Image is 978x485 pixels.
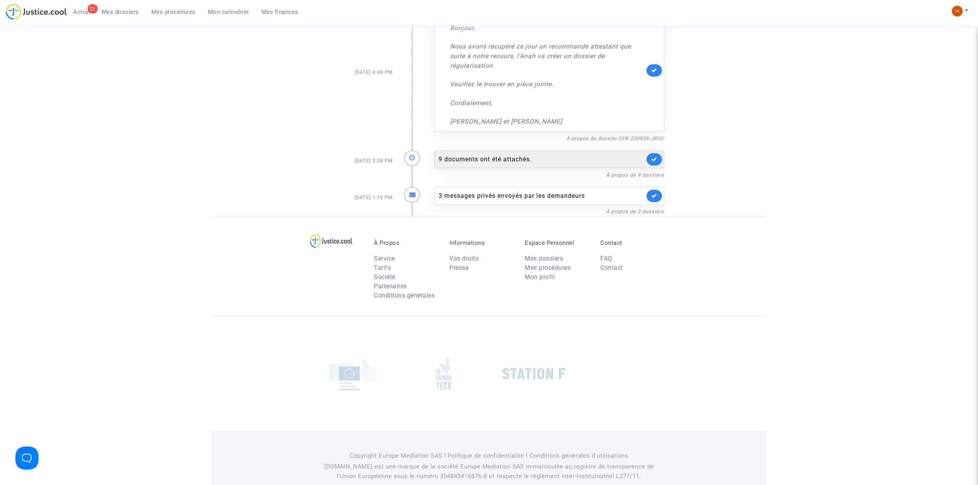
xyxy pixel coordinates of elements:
[952,6,963,17] img: fc99b196863ffcca57bb8fe2645aafd9
[255,6,305,18] a: Mes finances
[314,462,665,481] p: [DOMAIN_NAME] est une marque de la société Europe Mediation SAS immatriculée au registre de tr...
[449,264,469,271] a: Presse
[525,273,555,281] a: Mon profil
[374,273,395,281] a: Société
[73,8,89,15] span: Actus
[600,239,664,246] p: Contact
[308,143,399,179] div: [DATE] 3:28 PM
[600,264,623,271] a: Contact
[525,239,589,246] p: Espace Personnel
[374,264,391,271] a: Tarifs
[606,209,664,214] a: À propos de 3 dossiers
[95,6,145,18] a: Mes dossiers
[374,283,407,290] a: Partenaires
[436,357,451,390] img: french_tech.png
[606,172,664,178] a: À propos de 9 dossiers
[450,23,645,33] p: Bonjour,
[308,2,399,143] div: [DATE] 4:48 PM
[450,98,645,108] p: Cordialement,
[439,191,645,201] div: 3 messages privés envoyés par les demandeurs
[88,4,97,13] div: 22
[600,255,612,262] a: FAQ
[374,239,438,246] p: À Propos
[374,292,435,299] a: Conditions générales
[261,8,298,15] span: Mes finances
[449,239,513,246] p: Informations
[145,6,202,18] a: Mes procédures
[439,14,645,126] div: Message privé envoyé par :
[202,6,255,18] a: Mon calendrier
[502,368,566,380] img: stationf.png
[374,255,395,262] a: Service
[151,8,196,15] span: Mes procédures
[102,8,139,15] span: Mes dossiers
[525,264,571,271] a: Mes procédures
[308,179,399,216] div: [DATE] 1:19 PM
[314,451,665,461] p: Copyright Europe Mediation SAS l Politique de confidentialité l Conditions générales d’utilisa...
[67,6,95,18] a: 22Actus
[450,117,645,126] p: [PERSON_NAME] et [PERSON_NAME]
[15,447,39,470] iframe: Help Scout Beacon - Open
[6,4,67,20] img: jc-logo.svg
[525,255,563,262] a: Mes dossiers
[450,42,645,70] p: Nous avons récupéré ce jour un recommandé attestant que suite à notre recours, l'Anah va créer un...
[310,234,353,248] img: logo-lg.svg
[566,135,664,141] a: À propos du dossier CFR-230926-JRVC
[449,255,479,262] a: Vos droits
[450,79,645,89] p: Veuillez le trouver en pièce jointe.
[439,155,645,164] div: 9 documents ont été attachés.
[329,357,377,390] img: europe_commision.png
[208,8,249,15] span: Mon calendrier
